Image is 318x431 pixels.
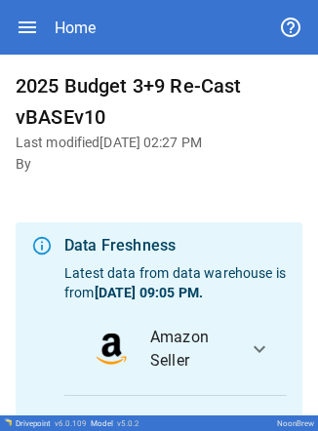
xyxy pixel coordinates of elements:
[248,337,271,361] span: expand_more
[96,333,127,365] img: data_logo
[4,418,12,426] img: Drivepoint
[95,285,203,300] b: [DATE] 09:05 PM .
[16,154,302,176] h6: By
[91,419,139,428] div: Model
[16,419,87,428] div: Drivepoint
[150,326,232,372] span: Amazon Seller
[16,133,302,154] h6: Last modified [DATE] 02:27 PM
[64,263,287,302] p: Latest data from data warehouse is from
[55,19,96,37] div: Home
[16,70,302,133] h6: 2025 Budget 3+9 Re-Cast vBASEv10
[64,302,287,396] button: data_logoAmazon Seller
[117,419,139,428] span: v 5.0.2
[55,419,87,428] span: v 6.0.109
[64,234,287,257] div: Data Freshness
[277,419,314,428] div: NoonBrew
